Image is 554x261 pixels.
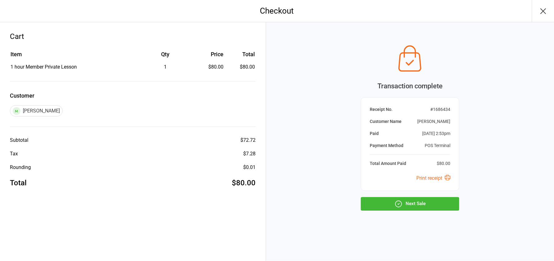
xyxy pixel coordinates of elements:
[10,150,18,158] div: Tax
[139,63,192,71] div: 1
[361,197,459,211] button: Next Sale
[193,50,224,58] div: Price
[10,50,138,63] th: Item
[10,105,63,116] div: [PERSON_NAME]
[10,164,31,171] div: Rounding
[226,63,255,71] td: $80.00
[244,164,256,171] div: $0.01
[370,130,379,137] div: Paid
[370,142,403,149] div: Payment Method
[422,130,450,137] div: [DATE] 2:53pm
[232,177,256,188] div: $80.00
[370,160,406,167] div: Total Amount Paid
[437,160,450,167] div: $80.00
[226,50,255,63] th: Total
[10,137,28,144] div: Subtotal
[10,177,27,188] div: Total
[193,63,224,71] div: $80.00
[370,118,402,125] div: Customer Name
[430,106,450,113] div: # 1686434
[370,106,393,113] div: Receipt No.
[10,31,256,42] div: Cart
[417,118,450,125] div: [PERSON_NAME]
[139,50,192,63] th: Qty
[244,150,256,158] div: $7.28
[425,142,450,149] div: POS Terminal
[361,81,459,91] div: Transaction complete
[241,137,256,144] div: $72.72
[416,175,450,181] a: Print receipt
[10,91,256,100] label: Customer
[10,64,77,70] span: 1 hour Member Private Lesson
